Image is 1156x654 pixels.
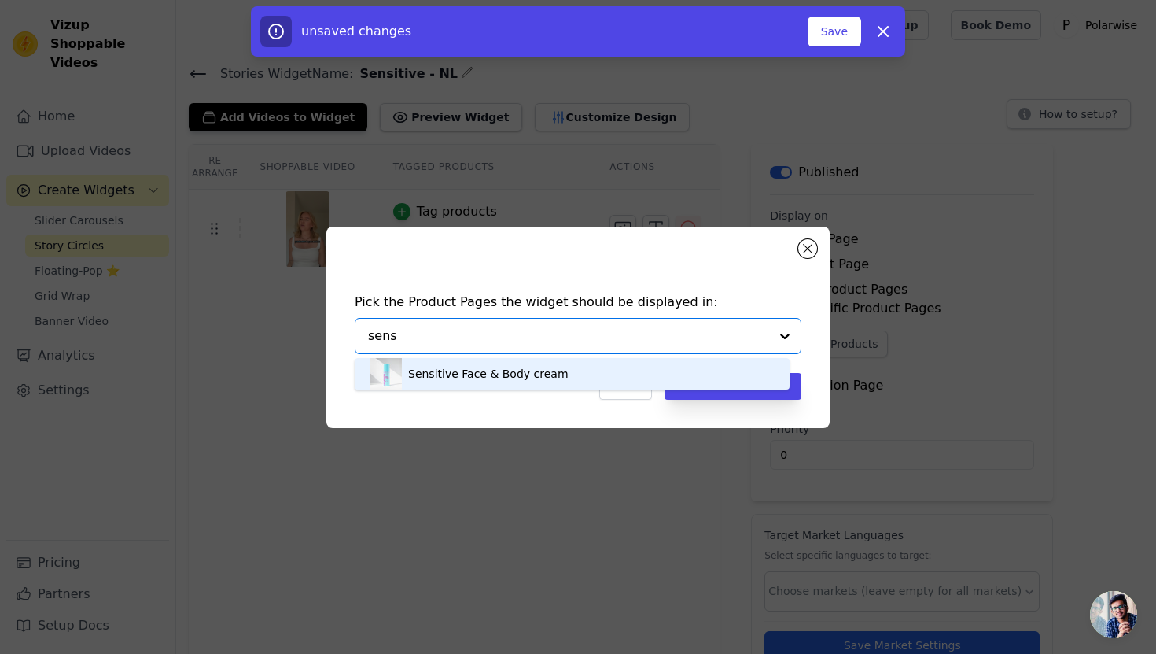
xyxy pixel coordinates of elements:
[368,327,769,345] input: Search by product title or paste product URL
[355,293,801,312] h4: Pick the Product Pages the widget should be displayed in:
[301,24,411,39] span: unsaved changes
[1090,591,1137,638] div: Open de chat
[808,17,861,46] button: Save
[408,366,569,382] div: Sensitive Face & Body cream
[370,358,402,390] img: product thumbnail
[798,239,817,258] button: Close modal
